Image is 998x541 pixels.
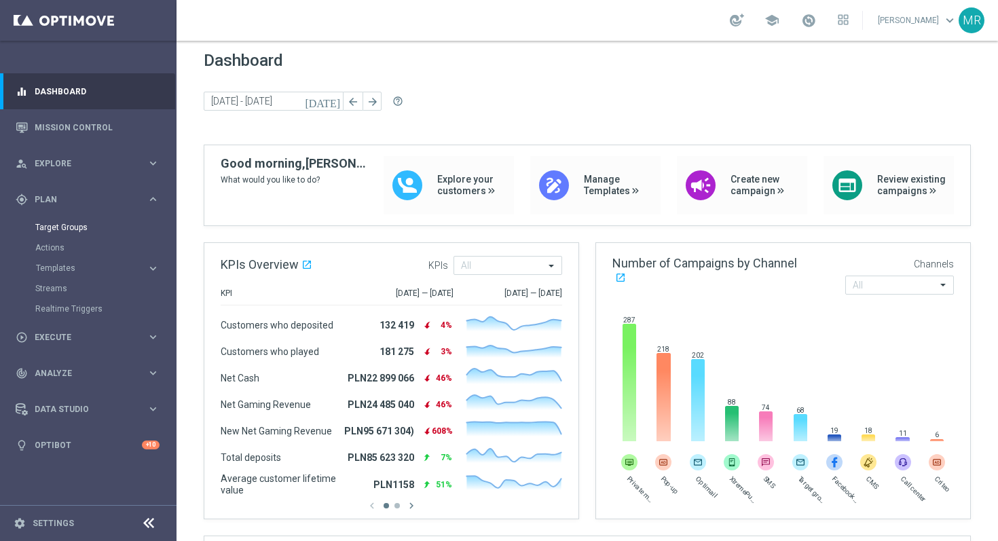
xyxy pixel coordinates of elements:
div: Templates [35,258,175,278]
button: play_circle_outline Execute keyboard_arrow_right [15,332,160,343]
i: equalizer [16,86,28,98]
a: Dashboard [35,73,160,109]
a: Optibot [35,427,142,463]
button: Data Studio keyboard_arrow_right [15,404,160,415]
div: +10 [142,441,160,449]
div: MR [959,7,984,33]
a: Realtime Triggers [35,303,141,314]
div: Target Groups [35,217,175,238]
i: gps_fixed [16,193,28,206]
i: play_circle_outline [16,331,28,343]
div: Dashboard [16,73,160,109]
div: Optibot [16,427,160,463]
div: Analyze [16,367,147,379]
i: lightbulb [16,439,28,451]
i: keyboard_arrow_right [147,157,160,170]
a: Mission Control [35,109,160,145]
button: track_changes Analyze keyboard_arrow_right [15,368,160,379]
div: Templates [36,264,147,272]
i: keyboard_arrow_right [147,331,160,343]
div: Data Studio [16,403,147,415]
i: track_changes [16,367,28,379]
a: Settings [33,519,74,527]
div: Streams [35,278,175,299]
span: Plan [35,195,147,204]
button: equalizer Dashboard [15,86,160,97]
span: Templates [36,264,133,272]
div: Plan [16,193,147,206]
span: Explore [35,160,147,168]
i: keyboard_arrow_right [147,403,160,415]
button: Mission Control [15,122,160,133]
span: Execute [35,333,147,341]
i: keyboard_arrow_right [147,262,160,275]
div: Realtime Triggers [35,299,175,319]
a: Actions [35,242,141,253]
a: Target Groups [35,222,141,233]
button: person_search Explore keyboard_arrow_right [15,158,160,169]
i: settings [14,517,26,529]
i: keyboard_arrow_right [147,367,160,379]
span: Data Studio [35,405,147,413]
div: Explore [16,157,147,170]
a: [PERSON_NAME]keyboard_arrow_down [876,10,959,31]
button: Templates keyboard_arrow_right [35,263,160,274]
span: keyboard_arrow_down [942,13,957,28]
div: Execute [16,331,147,343]
div: Mission Control [16,109,160,145]
div: Actions [35,238,175,258]
span: Analyze [35,369,147,377]
span: school [764,13,779,28]
i: person_search [16,157,28,170]
button: lightbulb Optibot +10 [15,440,160,451]
button: gps_fixed Plan keyboard_arrow_right [15,194,160,205]
a: Streams [35,283,141,294]
i: keyboard_arrow_right [147,193,160,206]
